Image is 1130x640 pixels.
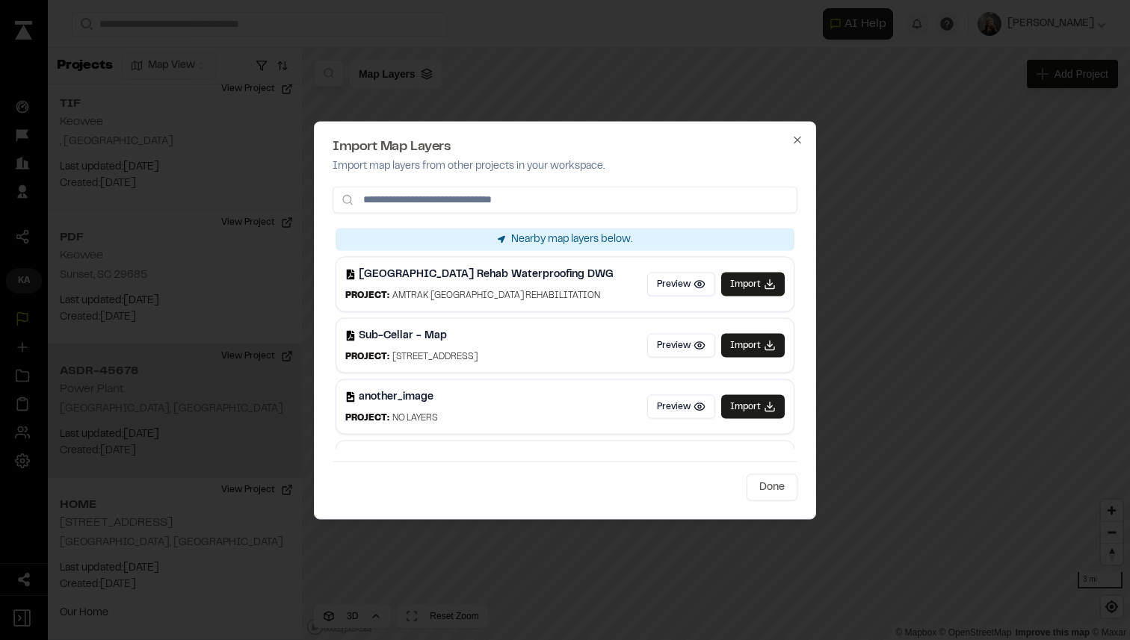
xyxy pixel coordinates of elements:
[345,349,389,363] div: Project:
[647,272,715,296] button: Preview
[747,473,797,500] button: Done
[359,327,447,344] div: Sub-Cellar - Map
[392,411,438,424] div: No Layers
[336,228,794,250] div: Nearby map layers below.
[345,411,389,424] div: Project:
[647,333,715,357] button: Preview
[333,158,797,174] p: Import map layers from other projects in your workspace.
[392,349,478,363] div: [STREET_ADDRESS]
[345,288,389,302] div: Project:
[392,288,600,302] div: Amtrak [GEOGRAPHIC_DATA] Rehabilitation
[359,388,433,405] div: another_image
[647,394,715,418] button: Preview
[721,272,785,296] button: Import
[721,394,785,418] button: Import
[359,266,614,282] div: [GEOGRAPHIC_DATA] Rehab Waterproofing DWG
[333,140,797,153] h2: Import Map Layers
[721,333,785,357] button: Import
